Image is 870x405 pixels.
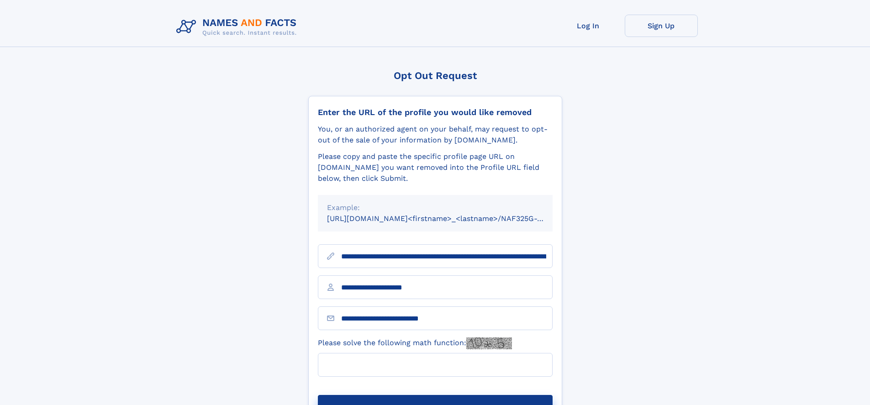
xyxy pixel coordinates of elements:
div: Opt Out Request [308,70,562,81]
label: Please solve the following math function: [318,337,512,349]
a: Sign Up [625,15,698,37]
div: Example: [327,202,543,213]
div: Please copy and paste the specific profile page URL on [DOMAIN_NAME] you want removed into the Pr... [318,151,553,184]
div: You, or an authorized agent on your behalf, may request to opt-out of the sale of your informatio... [318,124,553,146]
a: Log In [552,15,625,37]
div: Enter the URL of the profile you would like removed [318,107,553,117]
img: Logo Names and Facts [173,15,304,39]
small: [URL][DOMAIN_NAME]<firstname>_<lastname>/NAF325G-xxxxxxxx [327,214,570,223]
